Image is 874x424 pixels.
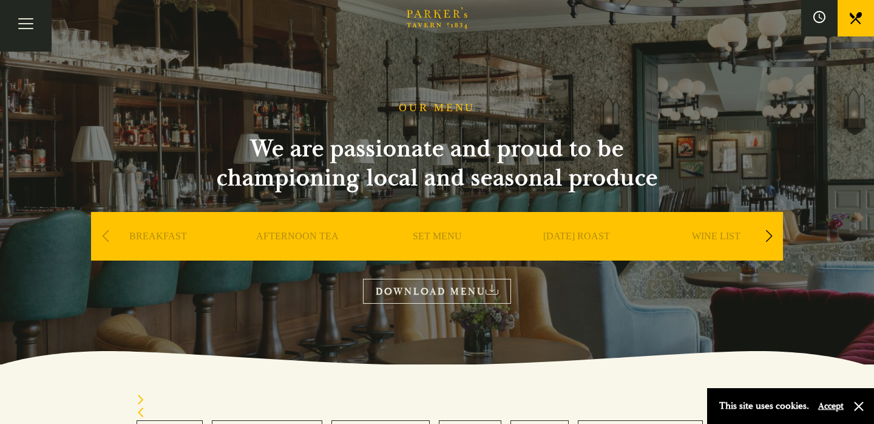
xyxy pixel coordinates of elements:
[363,279,511,304] a: DOWNLOAD MENU
[413,230,462,279] a: SET MENU
[256,230,339,279] a: AFTERNOON TEA
[97,223,113,250] div: Previous slide
[719,397,809,415] p: This site uses cookies.
[692,230,740,279] a: WINE LIST
[370,212,504,297] div: 3 / 9
[137,395,737,408] div: Next slide
[231,212,364,297] div: 2 / 9
[853,400,865,412] button: Close and accept
[543,230,610,279] a: [DATE] ROAST
[649,212,783,297] div: 5 / 9
[129,230,187,279] a: BREAKFAST
[91,212,225,297] div: 1 / 9
[818,400,844,412] button: Accept
[137,408,737,420] div: Previous slide
[510,212,643,297] div: 4 / 9
[399,101,475,115] h1: OUR MENU
[761,223,777,250] div: Next slide
[194,134,680,193] h2: We are passionate and proud to be championing local and seasonal produce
